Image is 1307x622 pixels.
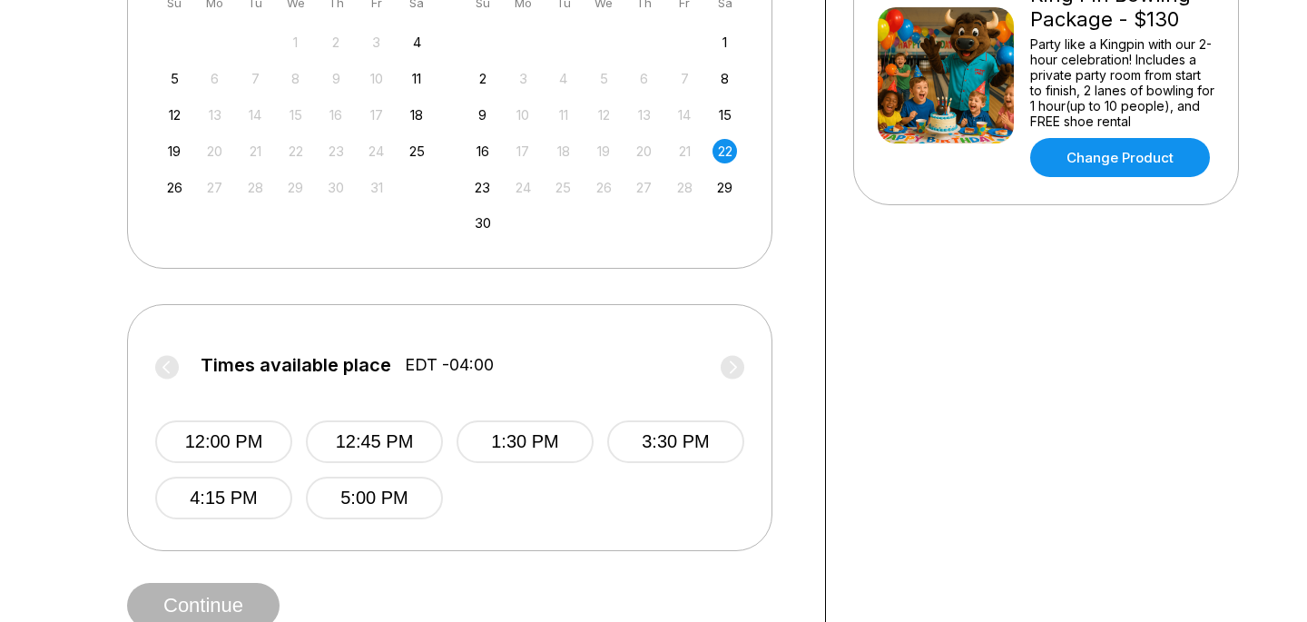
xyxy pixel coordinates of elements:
div: Not available Thursday, October 2nd, 2025 [324,30,349,54]
div: Not available Friday, October 24th, 2025 [364,139,388,163]
div: Not available Tuesday, November 25th, 2025 [551,175,575,200]
div: Not available Friday, October 3rd, 2025 [364,30,388,54]
div: Not available Tuesday, October 21st, 2025 [243,139,268,163]
div: Not available Friday, October 31st, 2025 [364,175,388,200]
div: Choose Saturday, October 4th, 2025 [405,30,429,54]
div: Not available Thursday, October 16th, 2025 [324,103,349,127]
div: Not available Thursday, October 9th, 2025 [324,66,349,91]
div: Choose Saturday, November 15th, 2025 [712,103,737,127]
div: Choose Sunday, October 12th, 2025 [162,103,187,127]
div: Choose Saturday, November 8th, 2025 [712,66,737,91]
div: Party like a Kingpin with our 2-hour celebration! Includes a private party room from start to fin... [1030,36,1214,129]
div: Choose Saturday, November 29th, 2025 [712,175,737,200]
div: Not available Monday, October 6th, 2025 [202,66,227,91]
div: Not available Monday, November 3rd, 2025 [511,66,536,91]
div: Not available Wednesday, November 19th, 2025 [592,139,616,163]
div: Choose Sunday, October 19th, 2025 [162,139,187,163]
button: 1:30 PM [457,420,594,463]
div: Not available Tuesday, October 28th, 2025 [243,175,268,200]
div: Choose Sunday, October 26th, 2025 [162,175,187,200]
div: Not available Monday, October 27th, 2025 [202,175,227,200]
div: Not available Friday, November 28th, 2025 [673,175,697,200]
button: 12:00 PM [155,420,292,463]
div: Not available Wednesday, October 22nd, 2025 [283,139,308,163]
div: Choose Saturday, October 18th, 2025 [405,103,429,127]
div: Not available Thursday, November 27th, 2025 [632,175,656,200]
div: Not available Thursday, November 20th, 2025 [632,139,656,163]
div: month 2025-11 [468,28,741,236]
button: 12:45 PM [306,420,443,463]
span: Times available place [201,355,391,375]
button: 3:30 PM [607,420,744,463]
button: 5:00 PM [306,477,443,519]
div: Choose Saturday, November 22nd, 2025 [712,139,737,163]
div: Not available Friday, November 14th, 2025 [673,103,697,127]
div: Not available Friday, November 7th, 2025 [673,66,697,91]
div: Not available Thursday, October 30th, 2025 [324,175,349,200]
div: Not available Friday, October 17th, 2025 [364,103,388,127]
div: Not available Thursday, November 13th, 2025 [632,103,656,127]
div: Choose Sunday, November 16th, 2025 [470,139,495,163]
div: Not available Wednesday, November 12th, 2025 [592,103,616,127]
div: Not available Monday, November 10th, 2025 [511,103,536,127]
div: Choose Sunday, November 9th, 2025 [470,103,495,127]
div: Not available Tuesday, November 18th, 2025 [551,139,575,163]
span: EDT -04:00 [405,355,494,375]
div: month 2025-10 [160,28,432,200]
div: Not available Tuesday, November 4th, 2025 [551,66,575,91]
a: Change Product [1030,138,1210,177]
div: Not available Wednesday, November 26th, 2025 [592,175,616,200]
div: Choose Sunday, November 23rd, 2025 [470,175,495,200]
div: Not available Thursday, October 23rd, 2025 [324,139,349,163]
div: Not available Thursday, November 6th, 2025 [632,66,656,91]
div: Choose Saturday, November 1st, 2025 [712,30,737,54]
div: Choose Sunday, November 30th, 2025 [470,211,495,235]
div: Not available Tuesday, October 7th, 2025 [243,66,268,91]
div: Choose Sunday, November 2nd, 2025 [470,66,495,91]
div: Not available Friday, October 10th, 2025 [364,66,388,91]
div: Not available Monday, November 24th, 2025 [511,175,536,200]
img: King Pin Bowling Package - $130 [878,7,1014,143]
div: Choose Sunday, October 5th, 2025 [162,66,187,91]
button: 4:15 PM [155,477,292,519]
div: Not available Tuesday, October 14th, 2025 [243,103,268,127]
div: Not available Monday, November 17th, 2025 [511,139,536,163]
div: Not available Wednesday, October 8th, 2025 [283,66,308,91]
div: Not available Friday, November 21st, 2025 [673,139,697,163]
div: Not available Wednesday, November 5th, 2025 [592,66,616,91]
div: Not available Tuesday, November 11th, 2025 [551,103,575,127]
div: Not available Monday, October 13th, 2025 [202,103,227,127]
div: Not available Wednesday, October 1st, 2025 [283,30,308,54]
div: Not available Monday, October 20th, 2025 [202,139,227,163]
div: Not available Wednesday, October 15th, 2025 [283,103,308,127]
div: Choose Saturday, October 11th, 2025 [405,66,429,91]
div: Not available Wednesday, October 29th, 2025 [283,175,308,200]
div: Choose Saturday, October 25th, 2025 [405,139,429,163]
